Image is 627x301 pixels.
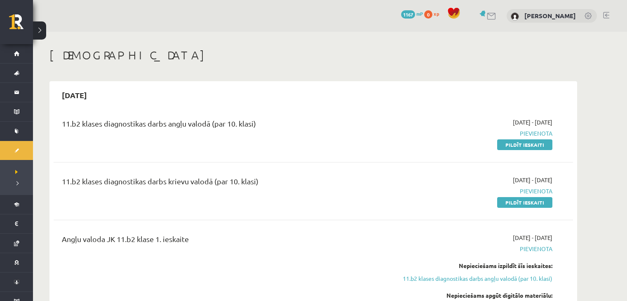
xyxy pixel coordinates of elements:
[497,139,552,150] a: Pildīt ieskaiti
[416,10,423,17] span: mP
[62,118,385,133] div: 11.b2 klases diagnostikas darbs angļu valodā (par 10. klasi)
[513,118,552,127] span: [DATE] - [DATE]
[397,129,552,138] span: Pievienota
[513,233,552,242] span: [DATE] - [DATE]
[397,261,552,270] div: Nepieciešams izpildīt šīs ieskaites:
[401,10,423,17] a: 1167 mP
[62,233,385,249] div: Angļu valoda JK 11.b2 klase 1. ieskaite
[401,10,415,19] span: 1167
[62,176,385,191] div: 11.b2 klases diagnostikas darbs krievu valodā (par 10. klasi)
[397,291,552,300] div: Nepieciešams apgūt digitālo materiālu:
[424,10,443,17] a: 0 xp
[54,85,95,105] h2: [DATE]
[434,10,439,17] span: xp
[397,187,552,195] span: Pievienota
[511,12,519,21] img: Marta Laķe
[9,14,33,35] a: Rīgas 1. Tālmācības vidusskola
[397,245,552,253] span: Pievienota
[497,197,552,208] a: Pildīt ieskaiti
[49,48,577,62] h1: [DEMOGRAPHIC_DATA]
[513,176,552,184] span: [DATE] - [DATE]
[397,274,552,283] a: 11.b2 klases diagnostikas darbs angļu valodā (par 10. klasi)
[524,12,576,20] a: [PERSON_NAME]
[424,10,432,19] span: 0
